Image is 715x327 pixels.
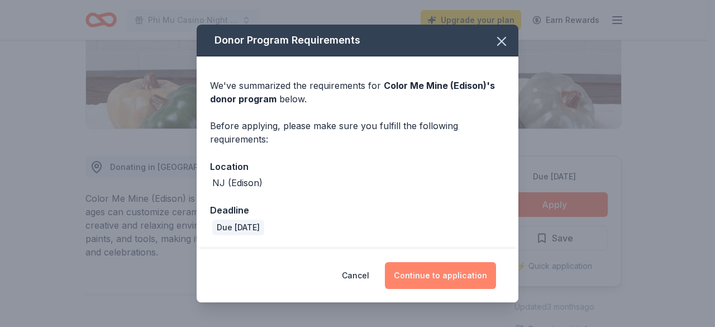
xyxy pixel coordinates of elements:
div: Donor Program Requirements [197,25,518,56]
div: Deadline [210,203,505,217]
div: Location [210,159,505,174]
div: Due [DATE] [212,220,264,235]
div: Before applying, please make sure you fulfill the following requirements: [210,119,505,146]
button: Cancel [342,262,369,289]
div: NJ (Edison) [212,176,263,189]
button: Continue to application [385,262,496,289]
div: We've summarized the requirements for below. [210,79,505,106]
